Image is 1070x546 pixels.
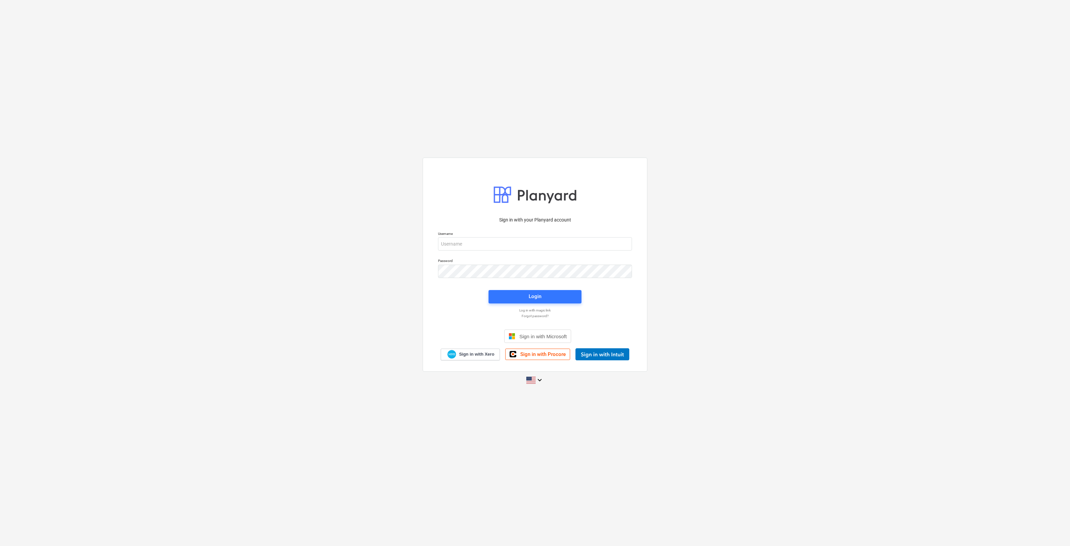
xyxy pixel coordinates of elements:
[536,376,544,384] i: keyboard_arrow_down
[438,216,632,223] p: Sign in with your Planyard account
[447,350,456,359] img: Xero logo
[519,334,567,339] span: Sign in with Microsoft
[505,349,570,360] a: Sign in with Procore
[441,349,500,360] a: Sign in with Xero
[438,259,632,264] p: Password
[459,351,494,357] span: Sign in with Xero
[509,333,515,340] img: Microsoft logo
[435,308,635,312] a: Log in with magic link
[489,290,581,303] button: Login
[438,232,632,237] p: Username
[435,314,635,318] a: Forgot password?
[520,351,566,357] span: Sign in with Procore
[438,237,632,251] input: Username
[529,292,541,301] div: Login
